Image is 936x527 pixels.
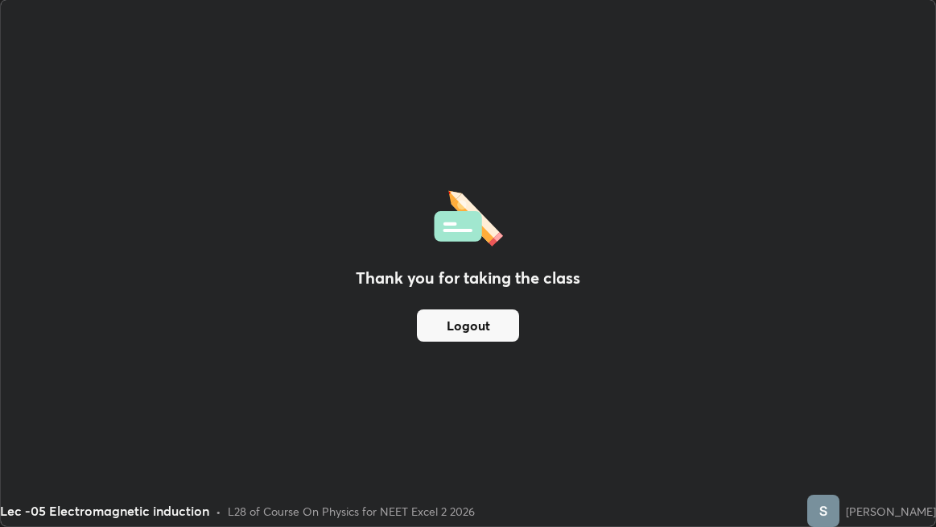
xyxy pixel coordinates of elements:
h2: Thank you for taking the class [356,266,580,290]
img: offlineFeedback.1438e8b3.svg [434,185,503,247]
div: • [216,503,221,520]
div: L28 of Course On Physics for NEET Excel 2 2026 [228,503,475,520]
button: Logout [417,309,519,342]
img: 25b204f45ac4445a96ad82fdfa2bbc62.56875823_3 [807,495,839,527]
div: [PERSON_NAME] [846,503,936,520]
